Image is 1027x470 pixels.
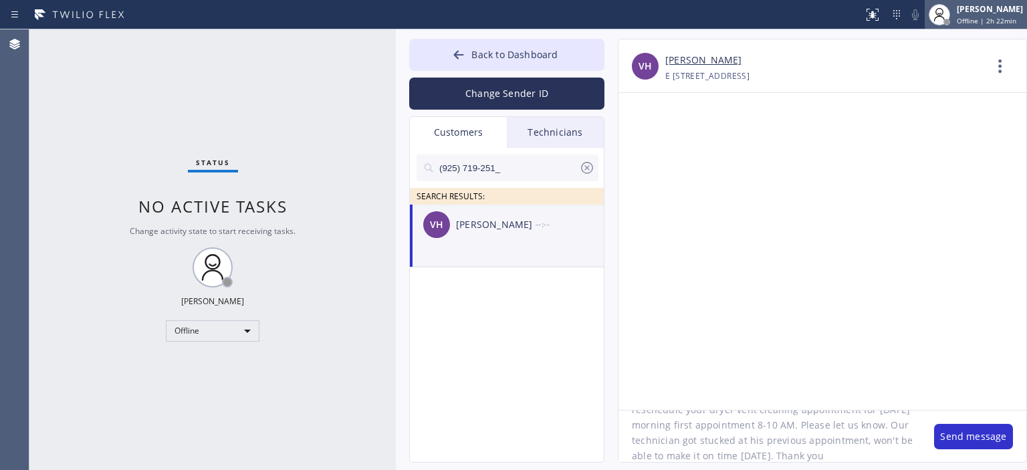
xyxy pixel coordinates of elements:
div: E [STREET_ADDRESS] [665,68,750,84]
span: Offline | 2h 22min [957,16,1016,25]
button: Mute [906,5,925,24]
button: Back to Dashboard [409,39,604,71]
div: --:-- [536,217,605,232]
span: Status [196,158,230,167]
span: SEARCH RESULTS: [417,191,485,202]
span: Change activity state to start receiving tasks. [130,225,296,237]
textarea: Hello [PERSON_NAME]! This is [PERSON_NAME] 5 Star Air Duct Cleaning. I wanted to check if we coul... [618,410,921,462]
button: Send message [934,424,1013,449]
div: Offline [166,320,259,342]
span: VH [430,217,443,233]
input: Search [438,154,579,181]
div: [PERSON_NAME] [456,217,536,233]
span: No active tasks [138,195,288,217]
a: [PERSON_NAME] [665,53,741,68]
div: [PERSON_NAME] [181,296,244,307]
button: Change Sender ID [409,78,604,110]
span: VH [639,59,652,74]
div: Customers [410,117,507,148]
span: Back to Dashboard [471,48,558,61]
div: [PERSON_NAME] [957,3,1023,15]
div: Technicians [507,117,604,148]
